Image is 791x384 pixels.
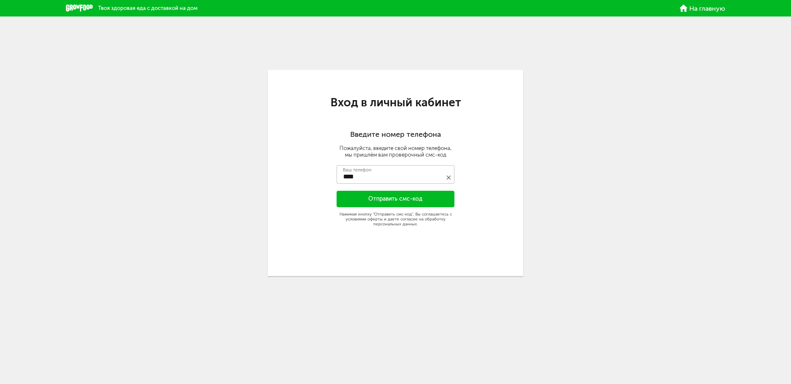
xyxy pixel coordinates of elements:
h2: Введите номер телефона [268,130,523,139]
h1: Вход в личный кабинет [268,97,523,108]
span: Твоя здоровая еда с доставкой на дом [98,5,197,11]
div: Пожалуйста, введите свой номер телефона, мы пришлём вам проверочный смс-код [268,145,523,158]
a: На главную [680,5,725,12]
a: Твоя здоровая еда с доставкой на дом [66,5,197,12]
label: Ваш телефон [343,168,372,172]
div: Нажимая кнопку "Отправить смс-код", Вы соглашаетесь с условиями оферты и даете согласие на обрабо... [337,212,454,227]
span: На главную [689,5,725,12]
button: Отправить смс-код [337,191,454,207]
